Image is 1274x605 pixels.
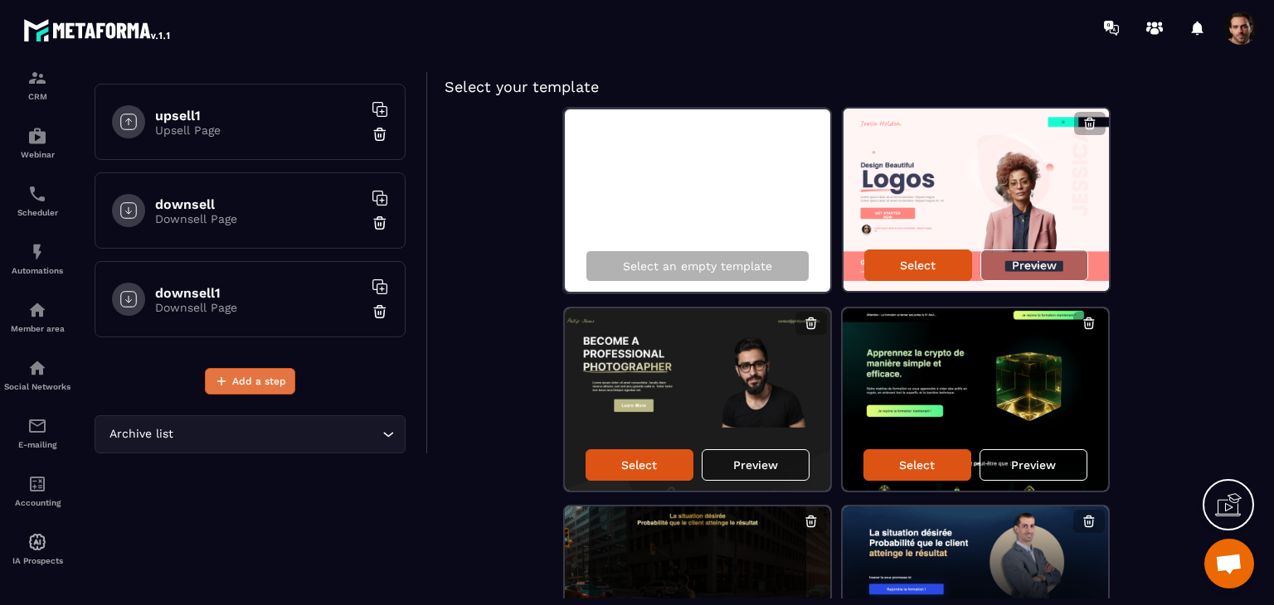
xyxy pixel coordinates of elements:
p: Preview [1012,259,1057,272]
a: accountantaccountantAccounting [4,462,71,520]
p: Social Networks [4,382,71,391]
img: automations [27,300,47,320]
a: automationsautomationsAutomations [4,230,71,288]
img: automations [27,242,47,262]
p: Accounting [4,498,71,507]
img: scheduler [27,184,47,204]
p: Select an empty template [623,259,772,273]
h6: downsell1 [155,285,362,301]
div: Search for option [95,415,406,453]
p: Preview [1011,458,1056,472]
p: Member area [4,324,71,333]
img: automations [27,532,47,552]
a: automationsautomationsMember area [4,288,71,346]
p: Downsell Page [155,301,362,314]
span: Add a step [232,373,286,390]
p: IA Prospects [4,556,71,565]
p: CRM [4,92,71,101]
img: image [565,308,830,491]
input: Search for option [177,425,378,443]
div: Mở cuộc trò chuyện [1204,539,1254,588]
img: image [844,109,1109,291]
h5: Select your template [445,75,1224,99]
p: Select [900,259,936,272]
p: Automations [4,266,71,275]
img: trash [372,303,388,320]
p: Webinar [4,150,71,159]
img: social-network [27,358,47,378]
p: Downsell Page [155,212,362,225]
img: accountant [27,474,47,494]
img: logo [23,15,173,45]
p: Select [621,458,657,472]
img: trash [372,126,388,143]
a: emailemailE-mailing [4,404,71,462]
span: Archive list [105,425,177,443]
img: automations [27,126,47,146]
img: image [843,308,1108,491]
p: Preview [733,458,778,472]
a: automationsautomationsWebinar [4,114,71,172]
img: email [27,416,47,436]
p: Scheduler [4,208,71,217]
button: Add a step [205,368,295,394]
p: Select [899,458,935,472]
img: formation [27,68,47,88]
a: schedulerschedulerScheduler [4,172,71,230]
p: E-mailing [4,440,71,449]
h6: downsell [155,196,362,212]
img: trash [372,215,388,231]
h6: upsell1 [155,108,362,123]
a: social-networksocial-networkSocial Networks [4,346,71,404]
a: formationformationCRM [4,56,71,114]
p: Upsell Page [155,123,362,137]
